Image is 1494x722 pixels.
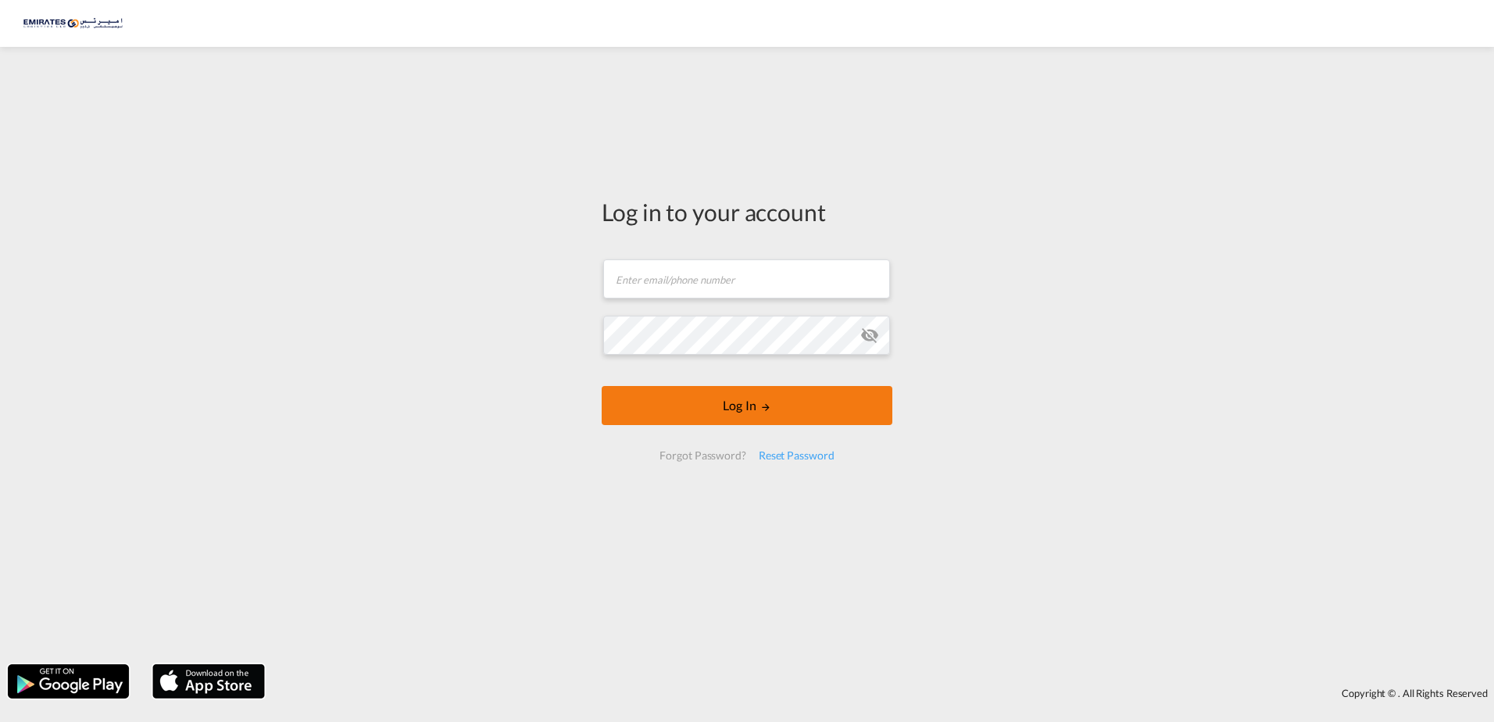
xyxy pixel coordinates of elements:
img: c67187802a5a11ec94275b5db69a26e6.png [23,6,129,41]
div: Reset Password [752,441,841,470]
img: apple.png [151,663,266,700]
div: Log in to your account [602,195,892,228]
input: Enter email/phone number [603,259,890,298]
img: google.png [6,663,130,700]
md-icon: icon-eye-off [860,326,879,345]
button: LOGIN [602,386,892,425]
div: Copyright © . All Rights Reserved [273,680,1494,706]
div: Forgot Password? [653,441,752,470]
